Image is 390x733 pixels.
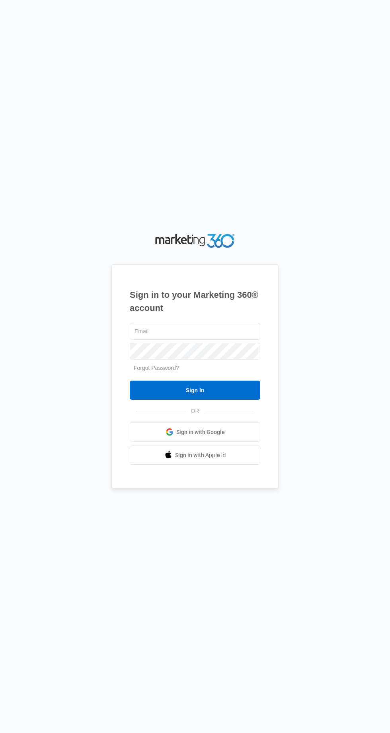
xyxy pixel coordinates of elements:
[130,422,260,442] a: Sign in with Google
[176,428,225,436] span: Sign in with Google
[130,381,260,400] input: Sign In
[185,407,205,415] span: OR
[130,446,260,465] a: Sign in with Apple Id
[175,451,226,459] span: Sign in with Apple Id
[130,288,260,315] h1: Sign in to your Marketing 360® account
[130,323,260,340] input: Email
[134,365,179,371] a: Forgot Password?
